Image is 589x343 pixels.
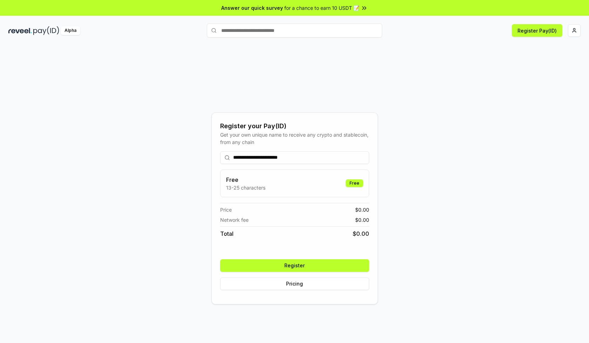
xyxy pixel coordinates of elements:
span: $ 0.00 [355,206,369,213]
p: 13-25 characters [226,184,265,191]
span: Price [220,206,232,213]
h3: Free [226,176,265,184]
span: Network fee [220,216,249,224]
span: Total [220,229,233,238]
span: $ 0.00 [355,216,369,224]
button: Register [220,259,369,272]
img: pay_id [33,26,59,35]
img: reveel_dark [8,26,32,35]
button: Register Pay(ID) [512,24,562,37]
div: Alpha [61,26,80,35]
span: for a chance to earn 10 USDT 📝 [284,4,359,12]
span: $ 0.00 [353,229,369,238]
div: Register your Pay(ID) [220,121,369,131]
button: Pricing [220,277,369,290]
div: Get your own unique name to receive any crypto and stablecoin, from any chain [220,131,369,146]
div: Free [346,179,363,187]
span: Answer our quick survey [221,4,283,12]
